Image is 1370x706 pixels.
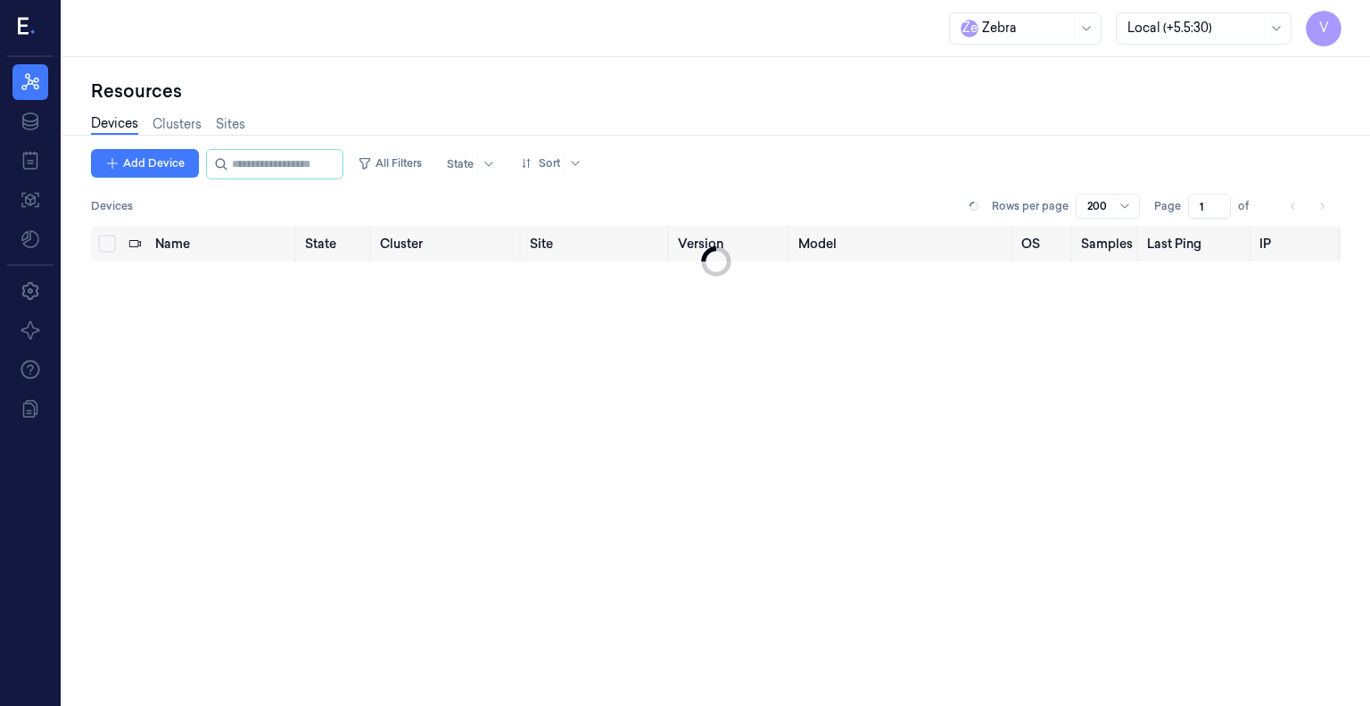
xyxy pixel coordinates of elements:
th: Version [671,226,791,262]
a: Sites [216,115,245,134]
button: V [1306,11,1341,46]
th: Cluster [373,226,523,262]
span: Page [1154,198,1181,214]
span: of [1238,198,1267,214]
span: Z e [961,20,978,37]
button: Add Device [91,149,199,178]
nav: pagination [1281,194,1334,219]
th: Name [148,226,297,262]
p: Rows per page [992,198,1069,214]
th: OS [1014,226,1075,262]
th: Site [523,226,671,262]
span: Devices [91,198,133,214]
th: IP [1252,226,1341,262]
div: Resources [91,79,1341,104]
button: Select all [98,235,116,253]
a: Devices [91,114,138,135]
th: Last Ping [1140,226,1252,262]
th: State [298,226,374,262]
th: Model [791,226,1013,262]
button: All Filters [351,149,429,178]
a: Clusters [153,115,202,134]
th: Samples [1074,226,1140,262]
